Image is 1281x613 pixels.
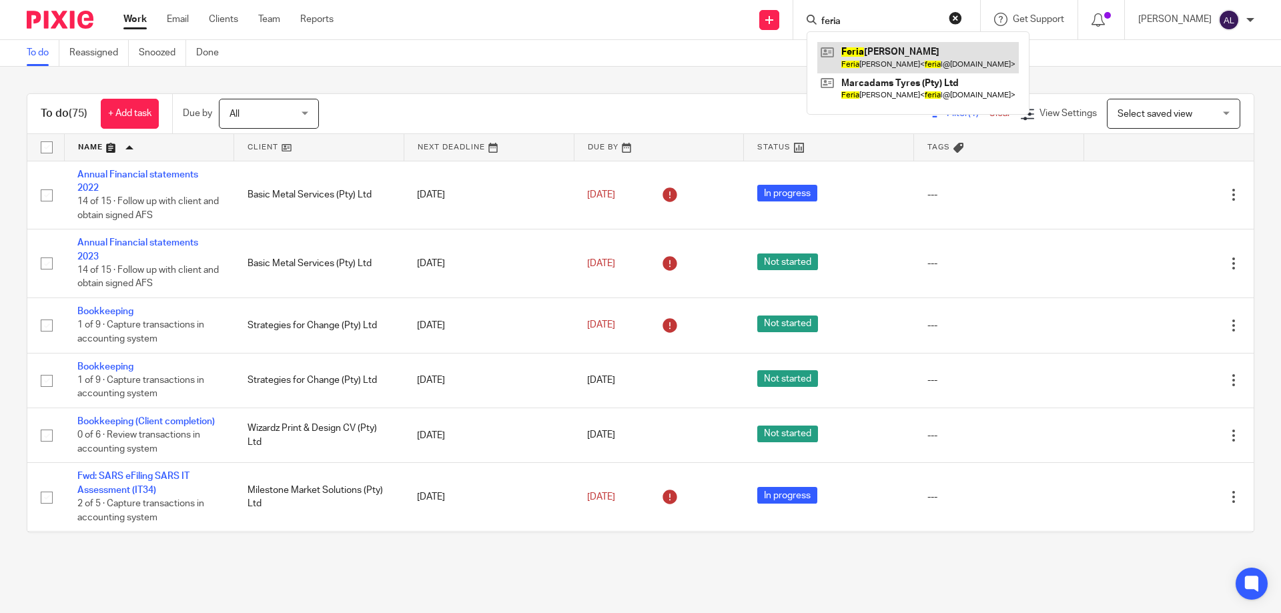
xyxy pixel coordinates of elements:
td: [DATE] [404,298,574,353]
a: Team [258,13,280,26]
span: Not started [757,426,818,442]
a: To do [27,40,59,66]
span: View Settings [1039,109,1097,118]
div: --- [927,257,1071,270]
img: Pixie [27,11,93,29]
td: [DATE] [404,161,574,229]
span: 1 of 9 · Capture transactions in accounting system [77,321,204,344]
span: In progress [757,487,817,504]
span: Select saved view [1118,109,1192,119]
a: Work [123,13,147,26]
span: [DATE] [587,376,615,385]
span: All [230,109,240,119]
div: --- [927,490,1071,504]
td: Basic Metal Services (Pty) Ltd [234,161,404,229]
span: 1 of 9 · Capture transactions in accounting system [77,376,204,399]
span: Not started [757,316,818,332]
p: Due by [183,107,212,120]
h1: To do [41,107,87,121]
td: Strategies for Change (Pty) Ltd [234,353,404,408]
a: Annual Financial statements 2023 [77,238,198,261]
span: [DATE] [587,431,615,440]
div: --- [927,429,1071,442]
td: Strategies for Change (Pty) Ltd [234,298,404,353]
p: [PERSON_NAME] [1138,13,1212,26]
span: In progress [757,185,817,201]
td: Milestone Market Solutions (Pty) Ltd [234,463,404,532]
div: --- [927,188,1071,201]
span: 14 of 15 · Follow up with client and obtain signed AFS [77,197,219,220]
a: Bookkeeping [77,307,133,316]
a: Email [167,13,189,26]
a: Bookkeeping [77,362,133,372]
td: [DATE] [404,532,574,586]
span: 14 of 15 · Follow up with client and obtain signed AFS [77,265,219,289]
a: + Add task [101,99,159,129]
span: Not started [757,370,818,387]
div: --- [927,319,1071,332]
img: svg%3E [1218,9,1240,31]
span: [DATE] [587,321,615,330]
td: [DATE] [404,353,574,408]
td: Wizardz Print & Design CV (Pty) Ltd [234,408,404,463]
a: Clients [209,13,238,26]
td: [PERSON_NAME] [234,532,404,586]
td: [DATE] [404,408,574,463]
span: [DATE] [587,492,615,502]
a: Annual Financial statements 2022 [77,170,198,193]
a: Reassigned [69,40,129,66]
a: Bookkeeping (Client completion) [77,417,215,426]
a: Fwd: SARS eFiling SARS IT Assessment (IT34) [77,472,189,494]
a: Done [196,40,229,66]
span: 0 of 6 · Review transactions in accounting system [77,431,200,454]
input: Search [820,16,940,28]
span: Not started [757,253,818,270]
td: [DATE] [404,229,574,298]
span: [DATE] [587,190,615,199]
span: Get Support [1013,15,1064,24]
span: Tags [927,143,950,151]
span: [DATE] [587,259,615,268]
a: Reports [300,13,334,26]
div: --- [927,374,1071,387]
button: Clear [949,11,962,25]
span: (75) [69,108,87,119]
td: [DATE] [404,463,574,532]
a: Snoozed [139,40,186,66]
td: Basic Metal Services (Pty) Ltd [234,229,404,298]
span: 2 of 5 · Capture transactions in accounting system [77,499,204,522]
